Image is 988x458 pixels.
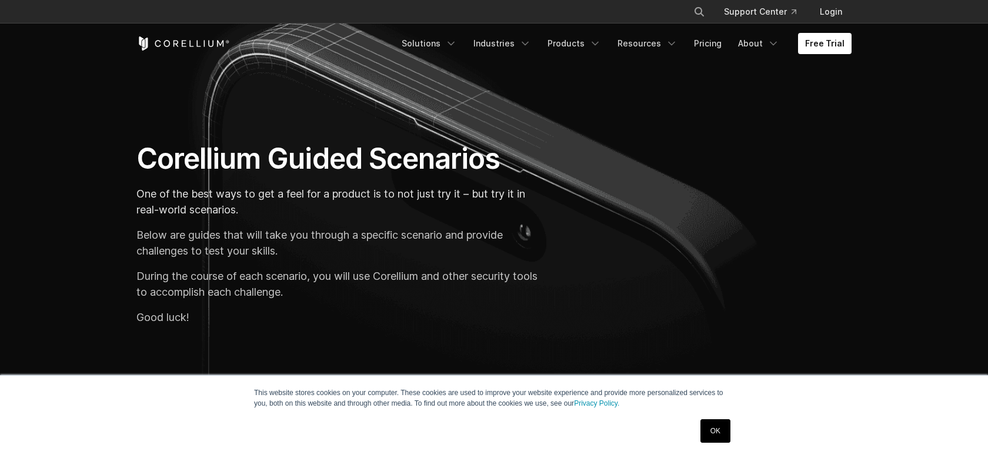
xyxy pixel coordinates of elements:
[254,387,734,409] p: This website stores cookies on your computer. These cookies are used to improve your website expe...
[715,1,806,22] a: Support Center
[798,33,852,54] a: Free Trial
[395,33,464,54] a: Solutions
[136,36,230,51] a: Corellium Home
[395,33,852,54] div: Navigation Menu
[689,1,710,22] button: Search
[810,1,852,22] a: Login
[700,419,730,443] a: OK
[466,33,538,54] a: Industries
[136,186,544,218] p: One of the best ways to get a feel for a product is to not just try it – but try it in real-world...
[574,399,619,407] a: Privacy Policy.
[136,309,544,325] p: Good luck!
[136,141,544,176] h1: Corellium Guided Scenarios
[540,33,608,54] a: Products
[136,268,544,300] p: During the course of each scenario, you will use Corellium and other security tools to accomplish...
[731,33,786,54] a: About
[610,33,685,54] a: Resources
[687,33,729,54] a: Pricing
[679,1,852,22] div: Navigation Menu
[136,227,544,259] p: Below are guides that will take you through a specific scenario and provide challenges to test yo...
